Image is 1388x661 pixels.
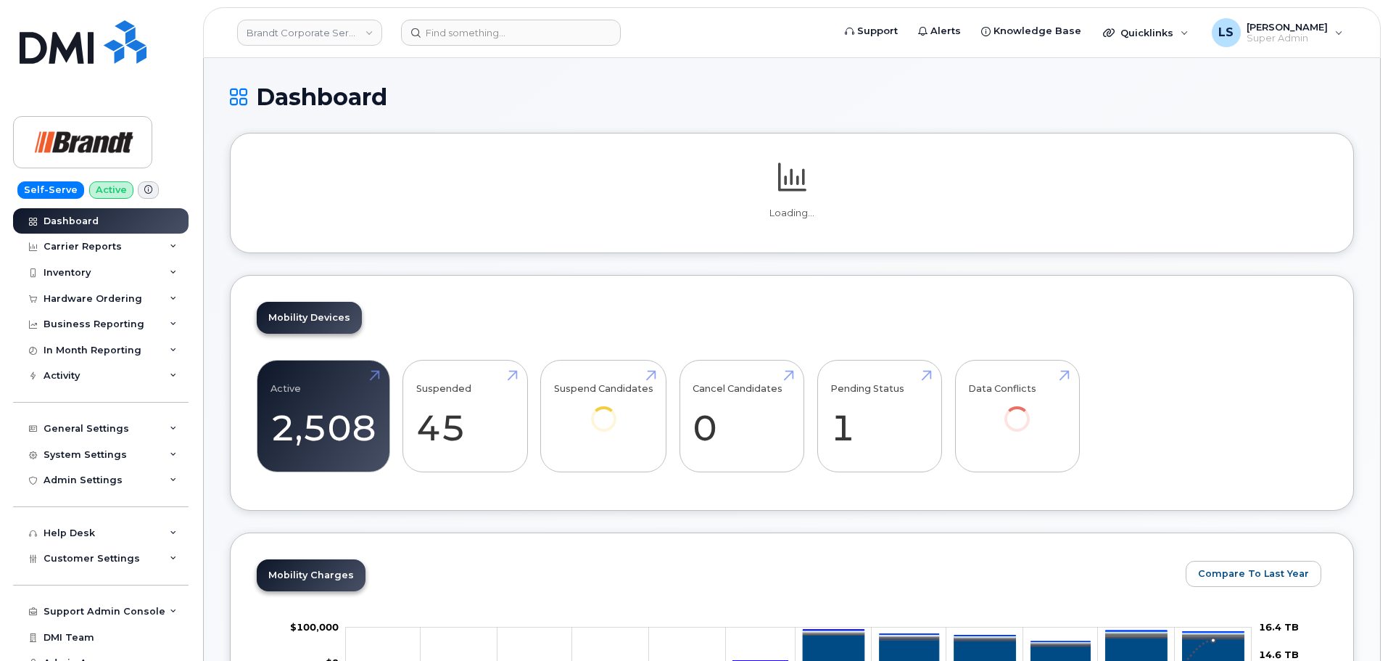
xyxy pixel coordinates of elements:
[257,302,362,334] a: Mobility Devices
[290,621,339,633] g: $0
[1198,567,1309,580] span: Compare To Last Year
[1259,649,1299,660] tspan: 14.6 TB
[290,621,339,633] tspan: $100,000
[1259,621,1299,633] tspan: 16.4 TB
[270,369,376,464] a: Active 2,508
[257,207,1327,220] p: Loading...
[693,369,790,464] a: Cancel Candidates 0
[554,369,653,452] a: Suspend Candidates
[1186,561,1321,587] button: Compare To Last Year
[968,369,1066,452] a: Data Conflicts
[416,369,514,464] a: Suspended 45
[257,559,365,591] a: Mobility Charges
[230,84,1354,110] h1: Dashboard
[830,369,928,464] a: Pending Status 1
